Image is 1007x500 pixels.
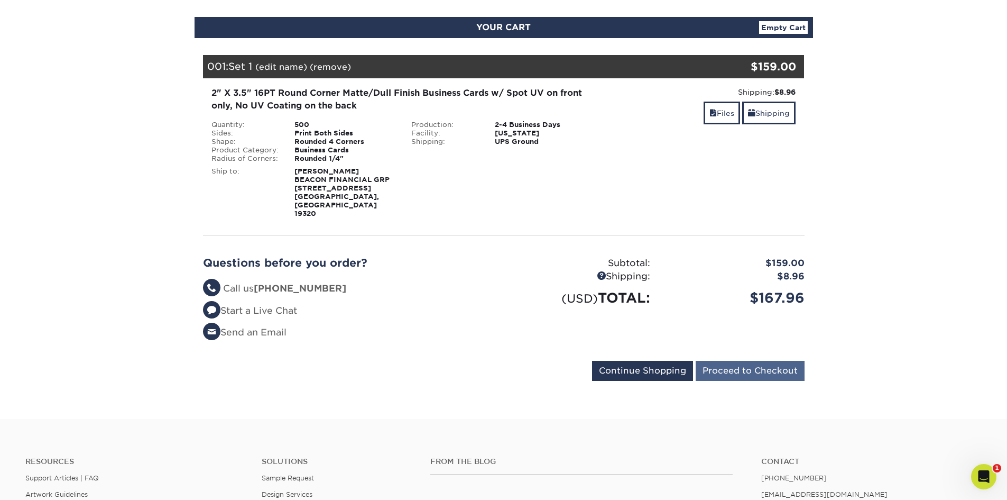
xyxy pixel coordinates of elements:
small: (USD) [561,292,598,305]
span: Set 1 [228,60,252,72]
strong: [PERSON_NAME] BEACON FINANCIAL GRP [STREET_ADDRESS] [GEOGRAPHIC_DATA], [GEOGRAPHIC_DATA] 19320 [294,167,390,217]
span: YOUR CART [476,22,531,32]
div: Subtotal: [504,257,658,270]
span: files [709,109,717,117]
div: Shipping: [612,87,796,97]
h4: Resources [25,457,246,466]
h2: Questions before you order? [203,257,496,269]
h4: Solutions [262,457,414,466]
a: Start a Live Chat [203,305,297,316]
h4: From the Blog [430,457,733,466]
span: shipping [748,109,755,117]
input: Continue Shopping [592,361,693,381]
input: Proceed to Checkout [696,361,805,381]
div: Shape: [204,138,287,146]
div: 500 [287,121,403,129]
a: [PHONE_NUMBER] [761,474,827,482]
div: Shipping: [403,138,487,146]
strong: $8.96 [774,88,796,96]
div: Product Category: [204,146,287,154]
iframe: Intercom live chat [971,464,996,489]
div: Print Both Sides [287,129,403,138]
li: Call us [203,282,496,296]
a: Send an Email [203,327,287,338]
div: Shipping: [504,270,658,284]
a: Files [704,102,740,124]
div: Production: [403,121,487,129]
span: 1 [993,464,1001,472]
div: TOTAL: [504,288,658,308]
div: Business Cards [287,146,403,154]
div: Facility: [403,129,487,138]
div: 001: [203,55,704,78]
a: Design Services [262,490,312,498]
div: Rounded 4 Corners [287,138,403,146]
strong: [PHONE_NUMBER] [254,283,346,294]
a: Shipping [742,102,796,124]
a: Contact [761,457,982,466]
a: Empty Cart [759,21,808,34]
div: UPS Ground [487,138,604,146]
a: [EMAIL_ADDRESS][DOMAIN_NAME] [761,490,888,498]
div: 2" X 3.5" 16PT Round Corner Matte/Dull Finish Business Cards w/ Spot UV on front only, No UV Coat... [211,87,596,112]
div: Rounded 1/4" [287,154,403,163]
div: $167.96 [658,288,812,308]
a: (edit name) [255,62,307,72]
div: Ship to: [204,167,287,218]
div: [US_STATE] [487,129,604,138]
div: 2-4 Business Days [487,121,604,129]
a: Sample Request [262,474,314,482]
a: (remove) [310,62,351,72]
div: Radius of Corners: [204,154,287,163]
div: $159.00 [704,59,797,75]
div: Sides: [204,129,287,138]
div: $8.96 [658,270,812,284]
div: $159.00 [658,257,812,270]
div: Quantity: [204,121,287,129]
